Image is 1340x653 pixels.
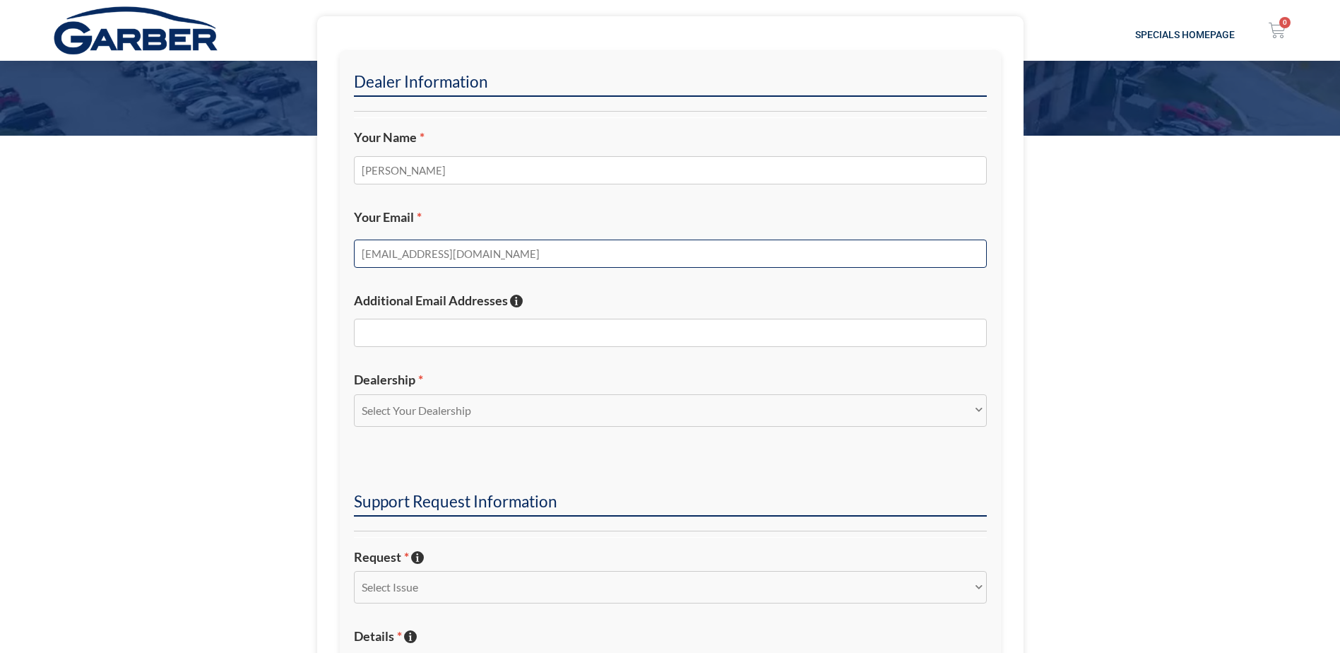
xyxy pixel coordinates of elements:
[354,209,987,225] label: Your Email
[354,549,409,565] span: Request
[354,293,508,308] span: Additional Email Addresses
[354,372,987,388] label: Dealership
[354,491,987,517] h2: Support Request Information
[354,129,987,146] label: Your Name
[354,71,987,97] h2: Dealer Information
[354,628,402,644] span: Details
